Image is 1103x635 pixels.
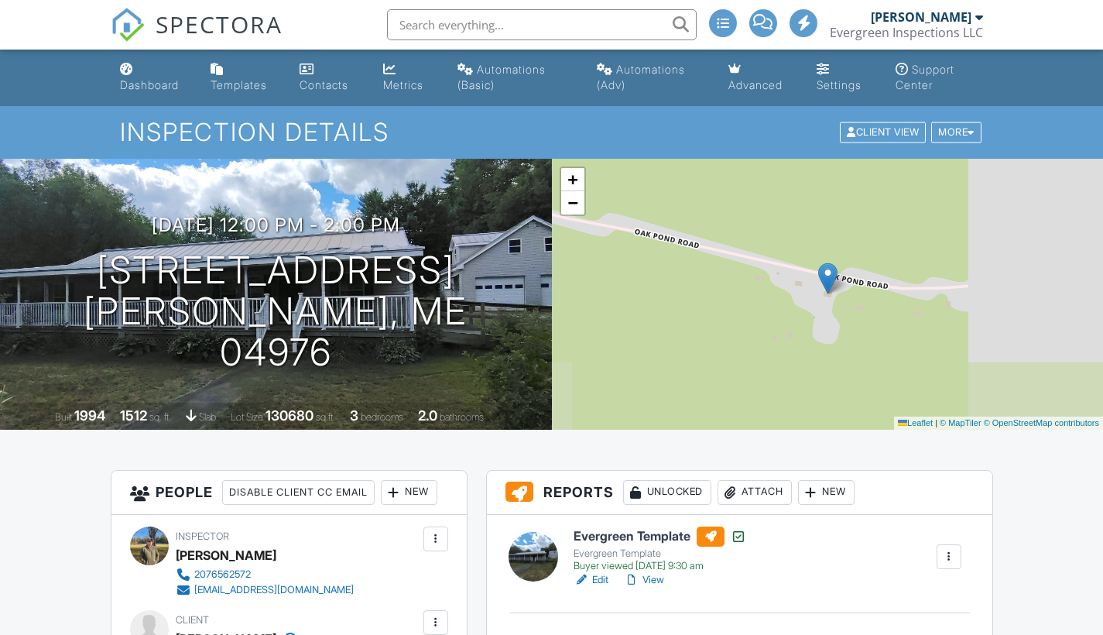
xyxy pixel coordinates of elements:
div: [PERSON_NAME] [871,9,971,25]
div: Disable Client CC Email [222,480,375,505]
a: Zoom out [561,191,584,215]
h6: Evergreen Template [574,527,746,547]
a: Edit [574,572,608,588]
a: [EMAIL_ADDRESS][DOMAIN_NAME] [176,582,354,598]
div: Contacts [300,78,348,91]
div: Unlocked [623,480,711,505]
span: sq.ft. [316,411,335,423]
span: bedrooms [361,411,403,423]
div: Support Center [896,63,954,91]
a: Dashboard [114,56,193,100]
div: 3 [350,407,358,424]
img: Marker [818,263,838,294]
span: Built [55,411,72,423]
h3: Reports [487,471,992,515]
div: More [931,122,981,143]
a: Contacts [293,56,365,100]
a: Evergreen Template Evergreen Template Buyer viewed [DATE] 9:30 am [574,527,746,573]
a: Metrics [377,56,439,100]
span: Lot Size [231,411,263,423]
div: 2.0 [418,407,437,424]
a: Settings [810,56,877,100]
a: Support Center [889,56,990,100]
h1: [STREET_ADDRESS] [PERSON_NAME], ME 04976 [25,250,527,372]
a: 2076562572 [176,567,354,582]
span: + [567,170,577,189]
img: The Best Home Inspection Software - Spectora [111,8,145,42]
h3: People [111,471,467,515]
a: Leaflet [898,418,933,427]
span: − [567,193,577,212]
div: New [381,480,437,505]
a: © MapTiler [940,418,981,427]
a: Advanced [722,56,798,100]
span: sq. ft. [149,411,171,423]
a: Zoom in [561,168,584,191]
a: Automations (Advanced) [591,56,710,100]
input: Search everything... [387,9,697,40]
div: 1512 [120,407,147,424]
span: Inspector [176,530,229,542]
div: Dashboard [120,78,179,91]
span: Client [176,614,209,626]
h1: Inspection Details [120,118,982,146]
a: Templates [204,56,281,100]
div: Evergreen Inspections LLC [830,25,983,40]
span: | [935,418,937,427]
div: Automations (Adv) [597,63,685,91]
div: [EMAIL_ADDRESS][DOMAIN_NAME] [194,584,354,596]
div: Settings [817,78,862,91]
div: Attach [718,480,792,505]
div: 2076562572 [194,568,251,581]
a: SPECTORA [111,21,283,53]
div: Evergreen Template [574,547,746,560]
span: bathrooms [440,411,484,423]
div: 130680 [265,407,313,424]
a: View [624,572,664,588]
div: 1994 [74,407,105,424]
a: © OpenStreetMap contributors [984,418,1099,427]
a: Client View [838,125,930,137]
span: slab [199,411,216,423]
span: SPECTORA [156,8,283,40]
div: Templates [211,78,267,91]
h3: [DATE] 12:00 pm - 2:00 pm [152,215,400,235]
div: New [798,480,855,505]
div: Advanced [728,78,783,91]
div: Metrics [383,78,423,91]
div: Client View [840,122,926,143]
div: Automations (Basic) [457,63,546,91]
div: Buyer viewed [DATE] 9:30 am [574,560,746,572]
a: Automations (Basic) [451,56,578,100]
div: [PERSON_NAME] [176,544,276,567]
